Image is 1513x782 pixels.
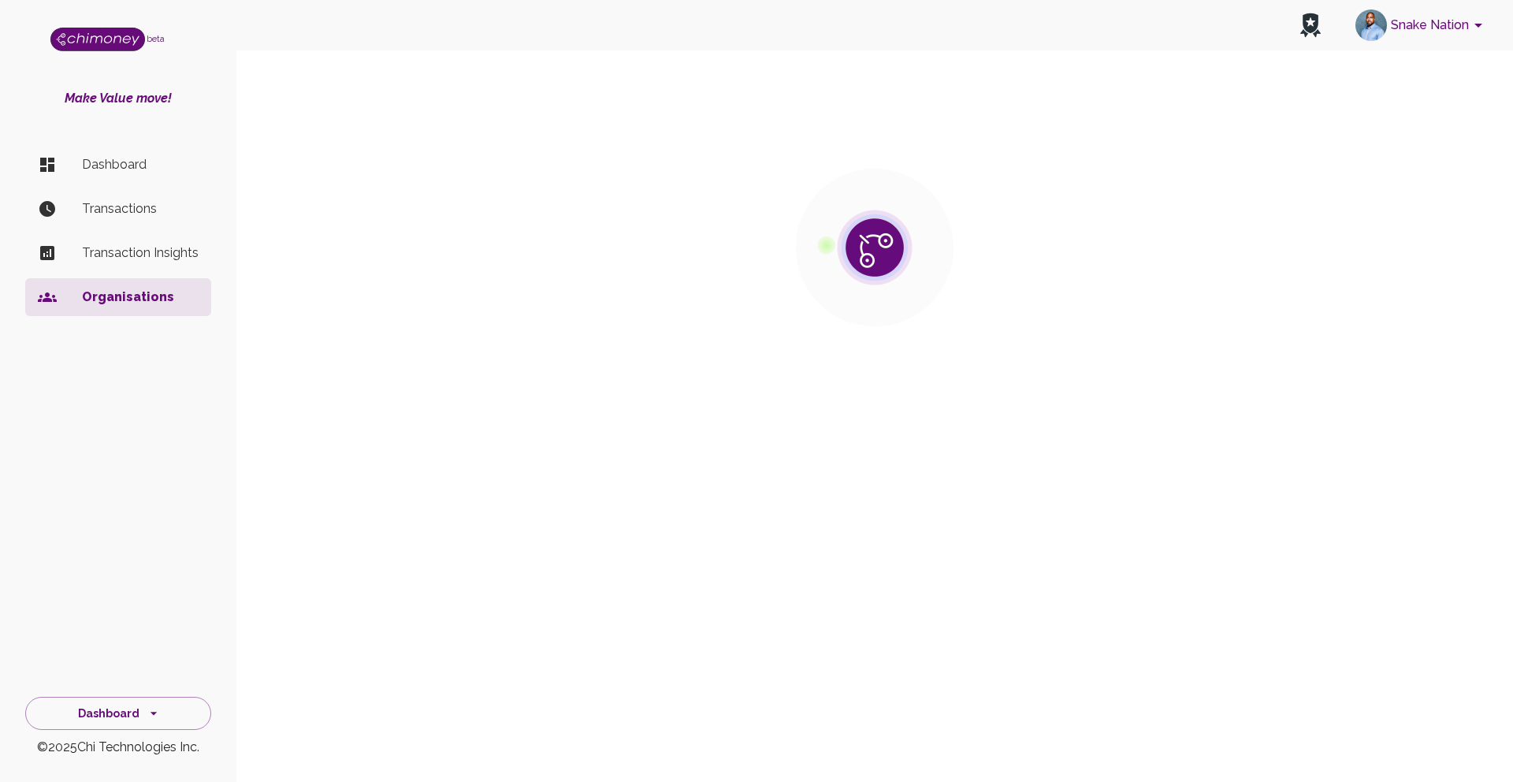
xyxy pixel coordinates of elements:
button: account of current user [1349,5,1494,46]
span: beta [147,34,165,43]
p: Organisations [82,288,199,307]
img: public [796,169,954,326]
p: Transaction Insights [82,244,199,263]
img: Logo [50,28,145,51]
p: Transactions [82,199,199,218]
p: Dashboard [82,155,199,174]
button: Dashboard [25,697,211,731]
img: avatar [1355,9,1387,41]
